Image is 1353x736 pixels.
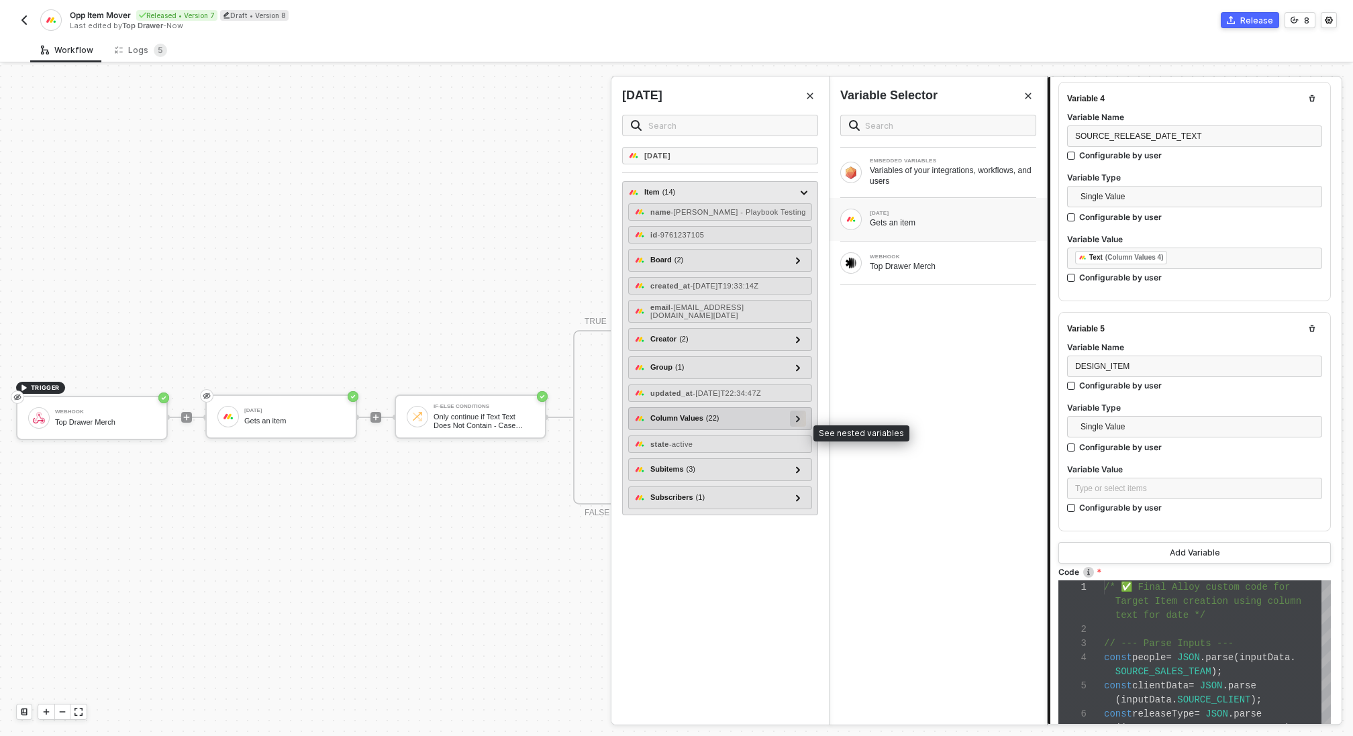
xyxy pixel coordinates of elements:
div: Configurable by user [1079,380,1162,391]
div: Configurable by user [1079,150,1162,161]
div: Workflow [41,45,93,56]
span: inputData [1240,652,1291,663]
div: Variables of your integrations, workflows, and users [870,165,1036,187]
span: parse [1234,708,1262,719]
img: created_at [634,280,645,291]
img: Block [846,214,856,225]
img: subitems [634,464,645,475]
button: 8 [1285,12,1315,28]
span: . [1222,680,1227,691]
span: ( 14 ) [662,187,676,198]
div: Add Variable [1170,547,1220,558]
span: icon-commerce [1227,16,1235,24]
span: icon-versioning [1291,16,1299,24]
span: . [1228,708,1234,719]
div: EMBEDDED VARIABLES [870,158,1036,164]
div: 6 [1058,707,1087,721]
div: Gets an item [870,217,1036,228]
span: JSON [1205,708,1228,719]
span: SOURCE_RELEASE_TYPE [1177,723,1285,733]
sup: 5 [154,44,167,57]
div: Top Drawer Merch [870,261,1036,272]
div: 5 [1058,679,1087,693]
span: - [EMAIL_ADDRESS][DOMAIN_NAME][DATE] [650,303,744,319]
span: Opp Item Mover [70,9,131,21]
div: Board [650,254,683,266]
div: Creator [650,333,689,345]
input: Search [648,118,809,133]
img: updated_at [634,388,645,399]
div: Column Values [650,413,719,424]
span: inputData [1121,694,1172,705]
label: Variable Name [1067,341,1322,353]
strong: [DATE] [644,152,670,160]
span: - active [669,440,693,448]
label: Variable Type [1067,172,1322,183]
div: Variable 4 [1067,93,1105,105]
div: (Column Values 4) [1105,252,1164,263]
span: icon-expand [74,708,83,716]
img: Block [846,258,856,268]
img: subscribers [634,492,645,503]
span: Single Value [1081,187,1314,207]
label: Variable Type [1067,402,1322,413]
button: Close [802,88,818,104]
span: const [1104,708,1132,719]
button: Close [1020,88,1036,104]
span: icon-settings [1325,16,1333,24]
span: - [DATE]T22:34:47Z [693,389,761,397]
span: = [1189,680,1194,691]
span: ( [1234,652,1239,663]
img: search [631,120,642,131]
strong: id [650,231,658,239]
span: inputData [1121,723,1172,733]
img: state [634,439,645,450]
div: Configurable by user [1079,502,1162,513]
span: ); [1211,666,1223,677]
span: JSON [1200,680,1223,691]
label: Code [1058,566,1331,578]
button: Add Variable [1058,542,1331,564]
span: ( [1115,723,1121,733]
span: Top Drawer [122,21,163,30]
div: Subscribers [650,492,705,503]
div: 1 [1058,580,1087,594]
span: - [DATE]T19:33:14Z [690,282,758,290]
img: id [634,229,645,240]
strong: name [650,208,671,216]
div: Variable Selector [840,87,938,104]
span: // --- Parse Inputs --- [1104,638,1234,649]
span: . [1172,694,1177,705]
label: Variable Value [1067,233,1322,245]
div: Text [1089,252,1103,264]
div: Variable 5 [1067,323,1105,335]
div: Configurable by user [1079,441,1162,453]
div: Subitems [650,464,695,475]
div: 2 [1058,623,1087,637]
span: ( 2 ) [679,333,688,345]
img: Block [846,166,856,178]
strong: updated_at [650,389,693,397]
span: ( [1115,694,1121,705]
img: column_values [634,413,645,424]
div: Configurable by user [1079,272,1162,283]
img: email [634,306,645,317]
span: icon-play [42,708,50,716]
div: Release [1240,15,1273,26]
span: 5 [158,45,163,55]
span: const [1104,680,1132,691]
span: ( 2 ) [674,254,683,266]
div: Group [650,362,684,373]
img: search [849,120,860,131]
div: Last edited by - Now [70,21,675,31]
div: Draft • Version 8 [220,10,289,21]
span: SOURCE_RELEASE_DATE_TEXT [1075,132,1202,141]
span: icon-minus [58,708,66,716]
img: icon-info [1083,567,1094,578]
strong: state [650,440,669,448]
img: integration-icon [45,14,56,26]
button: back [16,12,32,28]
div: 4 [1058,651,1087,665]
img: creator [634,334,645,345]
span: SOURCE_CLIENT [1177,694,1250,705]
